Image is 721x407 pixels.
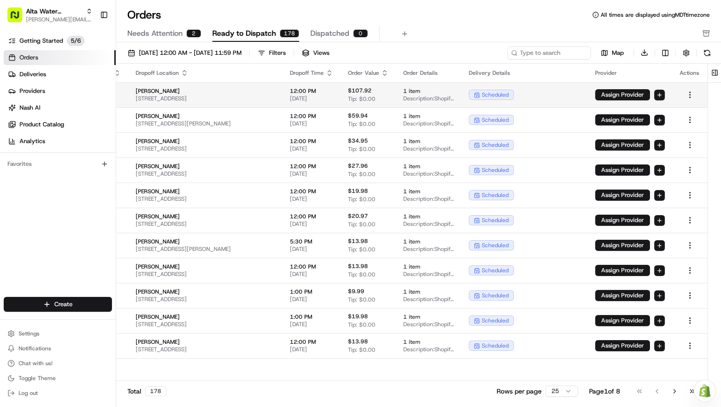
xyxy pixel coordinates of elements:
[348,313,368,320] span: $19.98
[290,220,333,228] span: [DATE]
[348,271,375,278] span: Tip: $0.00
[4,84,116,98] a: Providers
[403,163,454,170] span: 1 item
[136,112,275,120] span: [PERSON_NAME]
[136,188,275,195] span: [PERSON_NAME]
[403,338,454,346] span: 1 item
[26,16,92,23] span: [PERSON_NAME][EMAIL_ADDRESS][DOMAIN_NAME]
[145,386,166,396] div: 178
[310,28,349,39] span: Dispatched
[127,386,166,396] div: Total
[124,46,246,59] button: [DATE] 12:00 AM - [DATE] 11:59 PM
[290,163,333,170] span: 12:00 PM
[4,67,116,82] a: Deliveries
[4,297,112,312] button: Create
[589,387,620,396] div: Page 1 of 8
[136,87,275,95] span: [PERSON_NAME]
[9,136,17,143] div: 📗
[482,141,509,149] span: scheduled
[127,7,161,22] h1: Orders
[6,131,75,148] a: 📗Knowledge Base
[403,288,454,295] span: 1 item
[290,87,333,95] span: 12:00 PM
[403,145,454,152] span: Description: Shopify Order #22162 for [PERSON_NAME]
[88,135,149,144] span: API Documentation
[701,46,714,59] button: Refresh
[136,195,275,203] span: [STREET_ADDRESS]
[348,87,372,94] span: $107.92
[348,288,364,295] span: $9.99
[482,317,509,324] span: scheduled
[497,387,542,396] p: Rows per page
[348,321,375,328] span: Tip: $0.00
[136,288,275,295] span: [PERSON_NAME]
[4,342,112,355] button: Notifications
[595,315,650,326] button: Assign Provider
[20,87,45,95] span: Providers
[136,95,275,102] span: [STREET_ADDRESS]
[595,190,650,201] button: Assign Provider
[290,263,333,270] span: 12:00 PM
[4,357,112,370] button: Chat with us!
[4,50,116,65] a: Orders
[403,213,454,220] span: 1 item
[482,166,509,174] span: scheduled
[348,221,375,228] span: Tip: $0.00
[348,346,375,354] span: Tip: $0.00
[75,131,153,148] a: 💻API Documentation
[9,37,169,52] p: Welcome 👋
[348,237,368,245] span: $13.98
[403,69,454,77] div: Order Details
[595,69,665,77] div: Provider
[136,145,275,152] span: [STREET_ADDRESS]
[348,246,375,253] span: Tip: $0.00
[136,263,275,270] span: [PERSON_NAME]
[595,290,650,301] button: Assign Provider
[290,288,333,295] span: 1:00 PM
[254,46,290,59] button: Filters
[290,313,333,321] span: 1:00 PM
[403,313,454,321] span: 1 item
[136,170,275,177] span: [STREET_ADDRESS]
[290,245,333,253] span: [DATE]
[482,342,509,349] span: scheduled
[482,116,509,124] span: scheduled
[290,195,333,203] span: [DATE]
[139,49,242,57] span: [DATE] 12:00 AM - [DATE] 11:59 PM
[67,36,85,46] p: 5 / 6
[469,69,580,77] div: Delivery Details
[403,170,454,177] span: Description: Shopify Order #22163 for [PERSON_NAME]
[66,157,112,164] a: Powered byPylon
[290,69,333,77] div: Dropoff Time
[290,138,333,145] span: 12:00 PM
[595,114,650,125] button: Assign Provider
[212,28,276,39] span: Ready to Dispatch
[348,162,368,170] span: $27.96
[348,69,388,77] div: Order Value
[32,98,118,105] div: We're available if you need us!
[4,372,112,385] button: Toggle Theme
[127,28,183,39] span: Needs Attention
[403,238,454,245] span: 1 item
[158,92,169,103] button: Start new chat
[19,374,56,382] span: Toggle Theme
[136,295,275,303] span: [STREET_ADDRESS]
[9,89,26,105] img: 1736555255976-a54dd68f-1ca7-489b-9aae-adbdc363a1c4
[4,33,116,48] a: Getting Started5/6
[290,321,333,328] span: [DATE]
[136,138,275,145] span: [PERSON_NAME]
[136,69,275,77] div: Dropoff Location
[19,389,38,397] span: Log out
[290,346,333,353] span: [DATE]
[403,245,454,253] span: Description: Shopify Order #22180 for [PERSON_NAME]
[280,29,299,38] div: 178
[136,313,275,321] span: [PERSON_NAME]
[595,139,650,151] button: Assign Provider
[4,157,112,171] div: Favorites
[54,300,72,309] span: Create
[403,188,454,195] span: 1 item
[26,7,82,16] span: Alta Water Holdings
[403,87,454,95] span: 1 item
[20,120,64,129] span: Product Catalog
[20,70,46,79] span: Deliveries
